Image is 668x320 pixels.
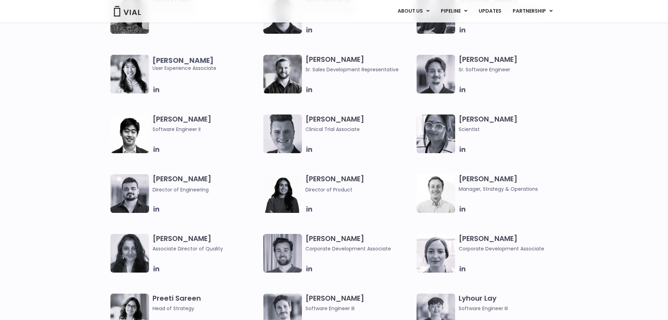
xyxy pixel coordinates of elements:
[110,174,149,213] img: Igor
[459,125,566,133] span: Scientist
[305,66,413,73] span: Sr. Sales Development Representative
[153,245,260,253] span: Associate Director of Quality
[263,115,302,153] img: Headshot of smiling man named Collin
[417,115,455,153] img: Headshot of smiling woman named Anjali
[305,186,352,193] span: Director of Product
[153,186,209,193] span: Director of Engineering
[417,234,455,273] img: Headshot of smiling woman named Beatrice
[263,55,302,93] img: Image of smiling man named Hugo
[305,245,413,253] span: Corporate Development Associate
[153,305,260,312] span: Head of Strategy
[263,234,302,273] img: Image of smiling man named Thomas
[417,55,455,93] img: Fran
[153,55,214,65] b: [PERSON_NAME]
[110,234,149,273] img: Headshot of smiling woman named Bhavika
[263,174,302,213] img: Smiling woman named Ira
[305,115,413,133] h3: [PERSON_NAME]
[153,57,260,72] span: User Experience Associate
[459,245,566,253] span: Corporate Development Associate
[459,174,566,193] h3: [PERSON_NAME]
[459,66,566,73] span: Sr. Software Engineer
[110,115,149,153] img: Jason Zhang
[435,5,473,17] a: PIPELINEMenu Toggle
[305,174,413,194] h3: [PERSON_NAME]
[305,234,413,253] h3: [PERSON_NAME]
[113,6,141,17] img: Vial Logo
[459,294,566,312] h3: Lyhour Lay
[153,125,260,133] span: Software Engineer II
[417,174,455,213] img: Kyle Mayfield
[459,115,566,133] h3: [PERSON_NAME]
[305,125,413,133] span: Clinical Trial Associate
[459,234,566,253] h3: [PERSON_NAME]
[305,55,413,73] h3: [PERSON_NAME]
[153,115,260,133] h3: [PERSON_NAME]
[153,234,260,253] h3: [PERSON_NAME]
[305,305,413,312] span: Software Engineer III
[459,55,566,73] h3: [PERSON_NAME]
[153,294,260,312] h3: Preeti Sareen
[459,185,566,193] span: Manager, Strategy & Operations
[392,5,435,17] a: ABOUT USMenu Toggle
[305,294,413,312] h3: [PERSON_NAME]
[507,5,558,17] a: PARTNERSHIPMenu Toggle
[473,5,507,17] a: UPDATES
[459,305,566,312] span: Software Engineer III
[153,174,260,194] h3: [PERSON_NAME]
